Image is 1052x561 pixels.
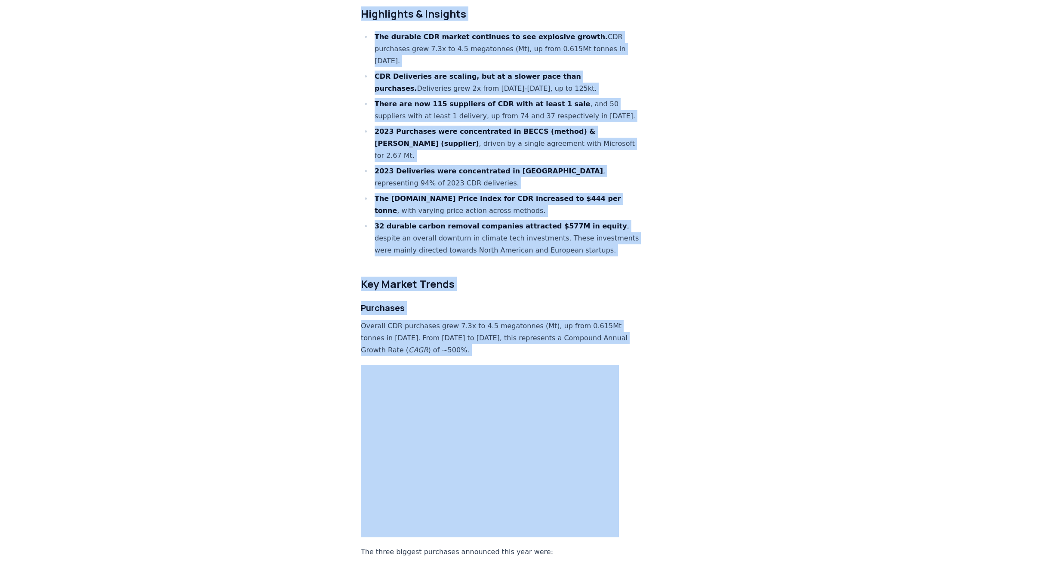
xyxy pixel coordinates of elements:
[361,301,646,315] h3: Purchases
[409,346,428,354] em: CAGR
[361,320,646,356] p: Overall CDR purchases grew 7.3x to 4.5 megatonnes (Mt), up from 0.615Mt tonnes in [DATE]. From [D...
[375,72,581,92] strong: CDR Deliveries are scaling, but at a slower pace than purchases.
[361,7,646,21] h2: Highlights & Insights
[375,167,603,175] strong: 2023 Deliveries were concentrated in [GEOGRAPHIC_DATA]
[372,193,646,217] li: , with varying price action across methods.
[372,71,646,95] li: Deliveries grew 2x from [DATE]-[DATE], up to 125kt.
[372,31,646,67] li: CDR purchases grew 7.3x to 4.5 megatonnes (Mt), up from 0.615Mt tonnes in [DATE].
[375,222,627,230] strong: 32 durable carbon removal companies attracted $577M in equity
[375,33,608,41] strong: The durable CDR market continues to see explosive growth.
[375,127,595,148] strong: 2023 Purchases were concentrated in BECCS (method) & [PERSON_NAME] (supplier)
[372,126,646,162] li: , driven by a single agreement with Microsoft for 2.67 Mt.
[361,546,646,558] p: The three biggest purchases announced this year were:
[375,100,590,108] strong: There are now 115 suppliers of CDR with at least 1 sale
[361,365,619,537] iframe: Column Chart
[372,98,646,122] li: , and 50 suppliers with at least 1 delivery, up from 74 and 37 respectively in [DATE].
[372,220,646,256] li: , despite an overall downturn in climate tech investments. These investments were mainly directed...
[372,165,646,189] li: , representing 94% of 2023 CDR deliveries.
[375,194,621,215] strong: The [DOMAIN_NAME] Price Index for CDR increased to $444 per tonne
[361,277,646,291] h2: Key Market Trends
